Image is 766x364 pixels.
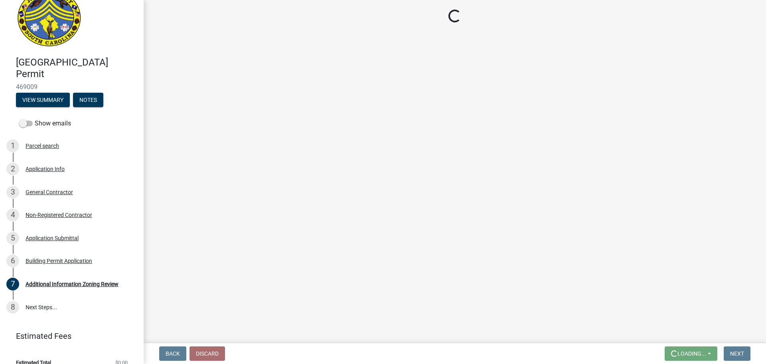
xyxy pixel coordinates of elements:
button: Next [724,346,750,361]
div: Application Info [26,166,65,172]
span: Back [166,350,180,357]
div: 7 [6,278,19,290]
div: 2 [6,163,19,175]
div: 1 [6,139,19,152]
button: Notes [73,93,103,107]
div: General Contractor [26,189,73,195]
div: Application Submittal [26,235,79,241]
div: 5 [6,232,19,245]
div: 4 [6,209,19,221]
span: Next [730,350,744,357]
div: 3 [6,186,19,199]
wm-modal-confirm: Notes [73,97,103,103]
div: 6 [6,255,19,267]
div: Parcel search [26,143,59,149]
div: Building Permit Application [26,258,92,264]
a: Estimated Fees [6,328,131,344]
button: View Summary [16,93,70,107]
button: Back [159,346,186,361]
span: 469009 [16,83,128,91]
div: 8 [6,301,19,314]
button: Discard [190,346,225,361]
span: Loading... [677,350,706,357]
label: Show emails [19,119,71,128]
div: Non-Registered Contractor [26,212,92,218]
button: Loading... [665,346,717,361]
div: Additional Information Zoning Review [26,281,118,287]
h4: [GEOGRAPHIC_DATA] Permit [16,57,137,80]
wm-modal-confirm: Summary [16,97,70,103]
